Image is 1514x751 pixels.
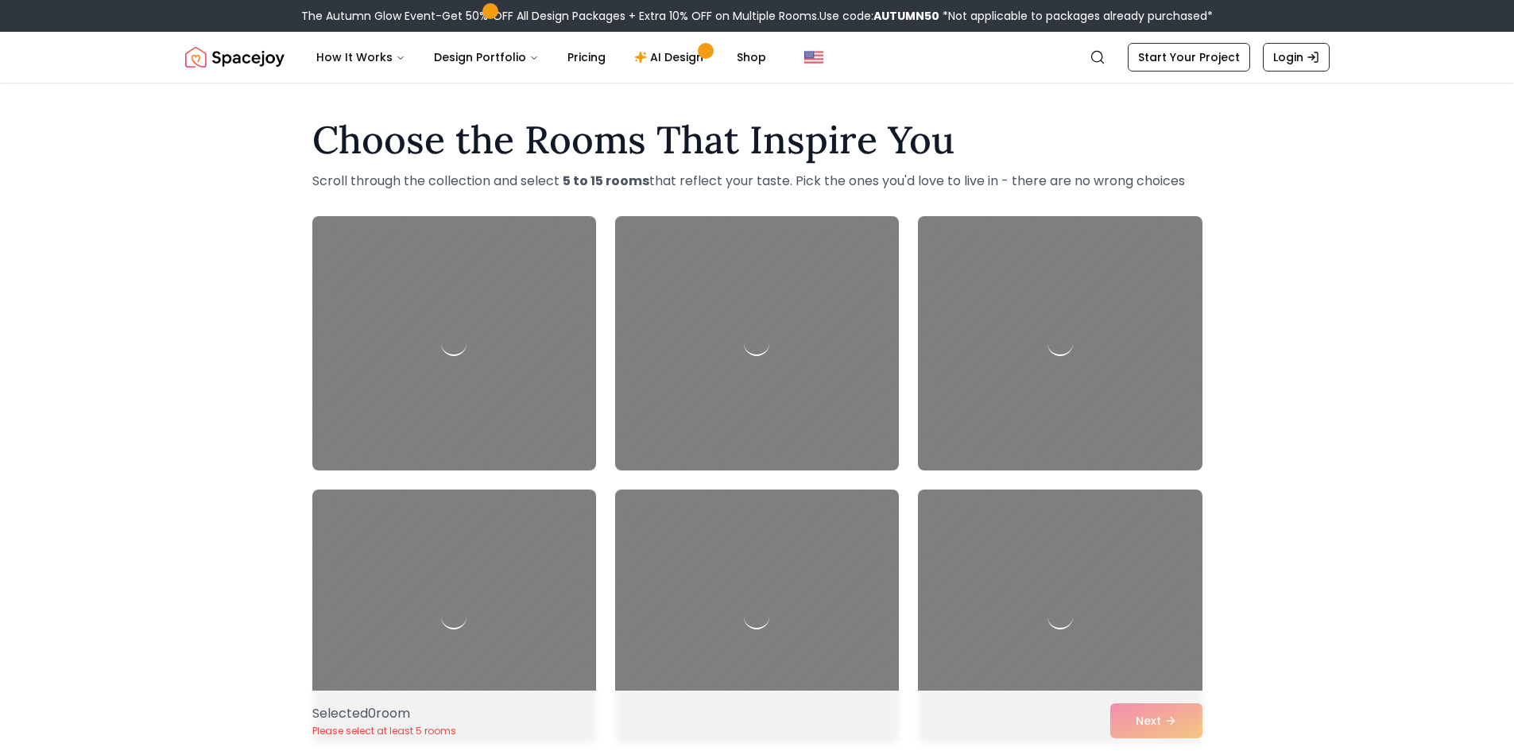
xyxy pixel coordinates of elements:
b: AUTUMN50 [873,8,939,24]
a: Start Your Project [1128,43,1250,72]
a: Shop [724,41,779,73]
a: Spacejoy [185,41,285,73]
a: AI Design [621,41,721,73]
span: Use code: [819,8,939,24]
div: The Autumn Glow Event-Get 50% OFF All Design Packages + Extra 10% OFF on Multiple Rooms. [301,8,1213,24]
a: Pricing [555,41,618,73]
nav: Main [304,41,779,73]
a: Login [1263,43,1330,72]
p: Please select at least 5 rooms [312,725,456,737]
img: United States [804,48,823,67]
strong: 5 to 15 rooms [563,172,649,190]
button: How It Works [304,41,418,73]
img: Spacejoy Logo [185,41,285,73]
span: *Not applicable to packages already purchased* [939,8,1213,24]
h1: Choose the Rooms That Inspire You [312,121,1202,159]
p: Scroll through the collection and select that reflect your taste. Pick the ones you'd love to liv... [312,172,1202,191]
p: Selected 0 room [312,704,456,723]
button: Design Portfolio [421,41,552,73]
nav: Global [185,32,1330,83]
